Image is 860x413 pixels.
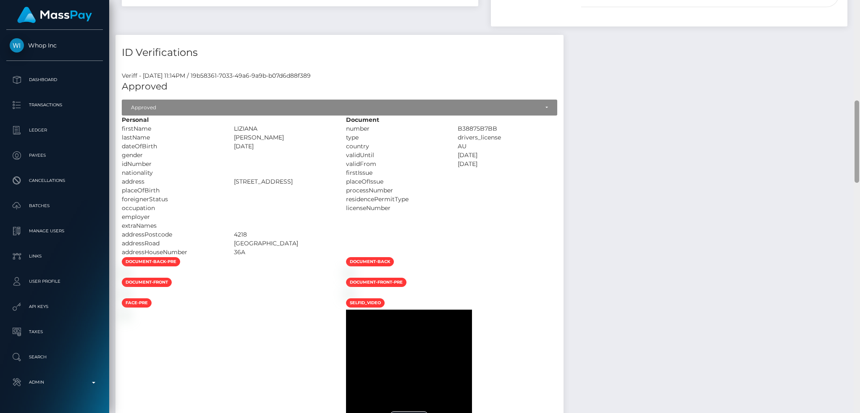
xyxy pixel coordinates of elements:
p: Taxes [10,326,100,338]
div: type [340,133,452,142]
p: Admin [10,376,100,389]
div: [PERSON_NAME] [228,133,340,142]
span: selfid_video [346,298,385,308]
strong: Personal [122,116,149,124]
a: Search [6,347,103,368]
div: 36A [228,248,340,257]
div: placeOfBirth [115,186,228,195]
div: [DATE] [451,151,564,160]
div: extraNames [115,221,228,230]
img: 3aae495f-3a43-4956-958a-dbb61c160c91 [122,290,128,297]
img: 2483396e-93b3-4dd4-bde4-26bb09e59982 [346,270,353,276]
div: country [340,142,452,151]
p: Payees [10,149,100,162]
img: 70b8bba0-8cd3-4f18-84c6-a550dcc091d3 [122,270,128,276]
p: Dashboard [10,74,100,86]
a: User Profile [6,271,103,292]
div: placeOfIssue [340,177,452,186]
a: Payees [6,145,103,166]
div: occupation [115,204,228,213]
img: a25e80e2-6ff0-43f0-b1c2-9a87d2b0d102 [346,290,353,297]
a: Dashboard [6,69,103,90]
a: Cancellations [6,170,103,191]
a: Manage Users [6,221,103,242]
div: residencePermitType [340,195,452,204]
a: Links [6,246,103,267]
div: validFrom [340,160,452,168]
p: Transactions [10,99,100,111]
p: Search [10,351,100,363]
h4: ID Verifications [122,45,557,60]
a: Ledger [6,120,103,141]
span: document-front-pre [346,278,406,287]
div: lastName [115,133,228,142]
p: Batches [10,200,100,212]
a: Transactions [6,95,103,116]
p: Manage Users [10,225,100,237]
div: gender [115,151,228,160]
p: Cancellations [10,174,100,187]
img: bb3f30c5-4ccd-408c-8c6c-5692cac828d6 [122,311,128,318]
div: addressPostcode [115,230,228,239]
span: face-pre [122,298,152,308]
div: foreignerStatus [115,195,228,204]
span: document-back [346,257,394,266]
span: document-front [122,278,172,287]
div: Approved [131,104,539,111]
div: firstName [115,124,228,133]
div: B38875B7BB [451,124,564,133]
div: address [115,177,228,186]
div: [DATE] [451,160,564,168]
div: licenseNumber [340,204,452,213]
div: processNumber [340,186,452,195]
div: validUntil [340,151,452,160]
div: AU [451,142,564,151]
p: API Keys [10,300,100,313]
div: [GEOGRAPHIC_DATA] [228,239,340,248]
div: idNumber [115,160,228,168]
p: User Profile [10,275,100,288]
div: firstIssue [340,168,452,177]
a: Admin [6,372,103,393]
div: Veriff - [DATE] 11:14PM / 19b58361-7033-49a6-9a9b-b07d6d88f389 [115,71,564,80]
p: Ledger [10,124,100,137]
h5: Approved [122,80,557,93]
button: Approved [122,100,557,116]
strong: Document [346,116,379,124]
a: Batches [6,195,103,216]
div: LIZIANA [228,124,340,133]
div: number [340,124,452,133]
a: Taxes [6,321,103,342]
div: nationality [115,168,228,177]
p: Links [10,250,100,263]
div: employer [115,213,228,221]
div: addressHouseNumber [115,248,228,257]
div: [STREET_ADDRESS] [228,177,340,186]
a: API Keys [6,296,103,317]
img: MassPay Logo [17,7,92,23]
div: drivers_license [451,133,564,142]
img: Whop Inc [10,38,24,53]
div: [DATE] [228,142,340,151]
div: 4218 [228,230,340,239]
span: document-back-pre [122,257,180,266]
span: Whop Inc [6,42,103,49]
div: dateOfBirth [115,142,228,151]
div: addressRoad [115,239,228,248]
